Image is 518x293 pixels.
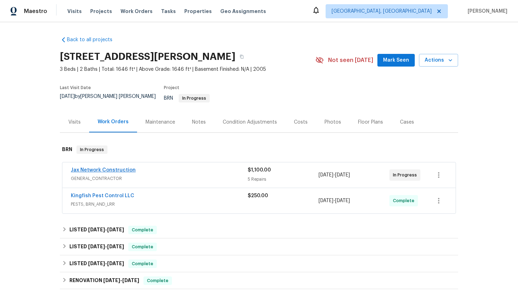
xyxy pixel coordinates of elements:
[129,260,156,267] span: Complete
[88,227,124,232] span: -
[88,244,124,249] span: -
[60,66,315,73] span: 3 Beds | 2 Baths | Total: 1646 ft² | Above Grade: 1646 ft² | Basement Finished: N/A | 2005
[164,96,210,101] span: BRN
[358,119,383,126] div: Floor Plans
[60,255,458,272] div: LISTED [DATE]-[DATE]Complete
[71,193,134,198] a: Kingfish Pest Control LLC
[465,8,507,15] span: [PERSON_NAME]
[88,261,124,266] span: -
[69,276,139,285] h6: RENOVATION
[393,172,420,179] span: In Progress
[60,238,458,255] div: LISTED [DATE]-[DATE]Complete
[184,8,212,15] span: Properties
[103,278,120,283] span: [DATE]
[192,119,206,126] div: Notes
[107,261,124,266] span: [DATE]
[248,168,271,173] span: $1,100.00
[248,176,319,183] div: 5 Repairs
[60,272,458,289] div: RENOVATION [DATE]-[DATE]Complete
[88,244,105,249] span: [DATE]
[220,8,266,15] span: Geo Assignments
[77,146,107,153] span: In Progress
[161,9,176,14] span: Tasks
[248,193,268,198] span: $250.00
[69,243,124,251] h6: LISTED
[88,227,105,232] span: [DATE]
[122,278,139,283] span: [DATE]
[103,278,139,283] span: -
[60,36,128,43] a: Back to all projects
[68,119,81,126] div: Visits
[62,145,72,154] h6: BRN
[294,119,308,126] div: Costs
[67,8,82,15] span: Visits
[71,175,248,182] span: GENERAL_CONTRACTOR
[332,8,432,15] span: [GEOGRAPHIC_DATA], [GEOGRAPHIC_DATA]
[425,56,452,65] span: Actions
[60,138,458,161] div: BRN In Progress
[325,119,341,126] div: Photos
[107,244,124,249] span: [DATE]
[328,57,373,64] span: Not seen [DATE]
[88,261,105,266] span: [DATE]
[107,227,124,232] span: [DATE]
[144,277,171,284] span: Complete
[98,118,129,125] div: Work Orders
[60,94,75,99] span: [DATE]
[69,226,124,234] h6: LISTED
[60,222,458,238] div: LISTED [DATE]-[DATE]Complete
[393,197,417,204] span: Complete
[400,119,414,126] div: Cases
[419,54,458,67] button: Actions
[60,86,91,90] span: Last Visit Date
[319,197,350,204] span: -
[60,94,164,107] div: by [PERSON_NAME] [PERSON_NAME]
[60,53,235,60] h2: [STREET_ADDRESS][PERSON_NAME]
[377,54,415,67] button: Mark Seen
[129,243,156,250] span: Complete
[164,86,179,90] span: Project
[335,173,350,177] span: [DATE]
[129,226,156,233] span: Complete
[235,50,248,63] button: Copy Address
[223,119,277,126] div: Condition Adjustments
[179,96,209,100] span: In Progress
[121,8,153,15] span: Work Orders
[383,56,409,65] span: Mark Seen
[319,198,333,203] span: [DATE]
[24,8,47,15] span: Maestro
[90,8,112,15] span: Projects
[71,168,136,173] a: Jax Network Construction
[69,260,124,268] h6: LISTED
[319,172,350,179] span: -
[146,119,175,126] div: Maintenance
[319,173,333,177] span: [DATE]
[71,201,248,208] span: PESTS, BRN_AND_LRR
[335,198,350,203] span: [DATE]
